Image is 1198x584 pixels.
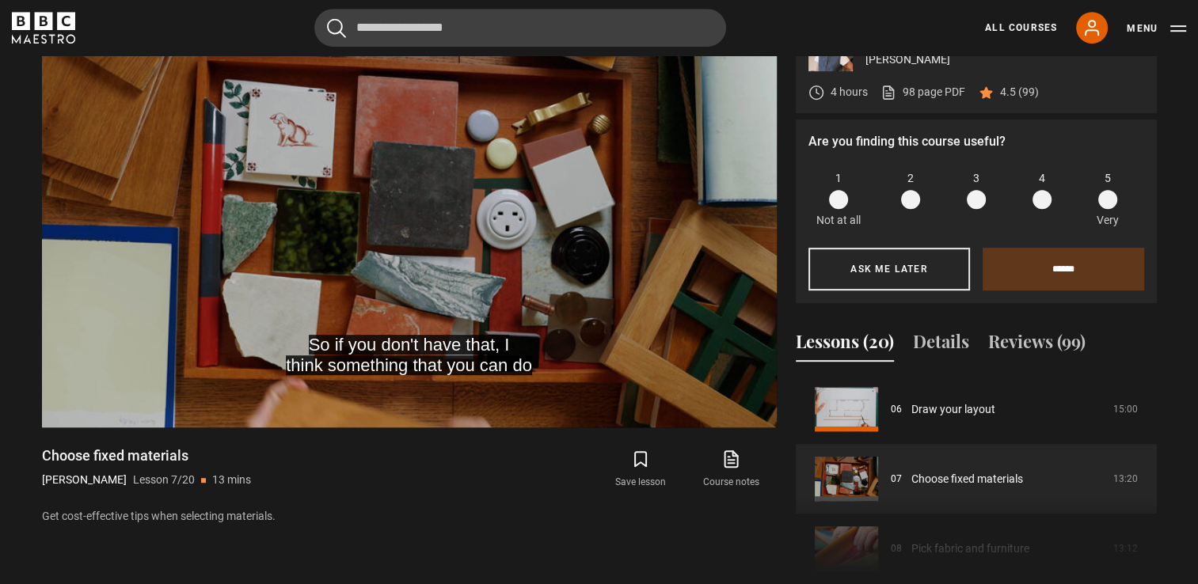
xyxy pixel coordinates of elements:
[913,328,969,362] button: Details
[686,446,776,492] a: Course notes
[835,170,842,187] span: 1
[1127,21,1186,36] button: Toggle navigation
[973,170,979,187] span: 3
[133,472,195,488] p: Lesson 7/20
[911,401,995,418] a: Draw your layout
[1093,212,1124,229] p: Very
[880,84,965,100] a: 98 page PDF
[42,472,127,488] p: [PERSON_NAME]
[212,472,251,488] p: 13 mins
[865,51,1144,68] p: [PERSON_NAME]
[808,132,1144,151] p: Are you finding this course useful?
[314,9,726,47] input: Search
[595,446,686,492] button: Save lesson
[808,248,970,290] button: Ask me later
[42,508,777,525] p: Get cost-effective tips when selecting materials.
[816,212,861,229] p: Not at all
[831,84,868,100] p: 4 hours
[327,18,346,38] button: Submit the search query
[42,14,777,427] video-js: Video Player
[1039,170,1045,187] span: 4
[1105,170,1111,187] span: 5
[988,328,1086,362] button: Reviews (99)
[907,170,914,187] span: 2
[985,21,1057,35] a: All Courses
[911,471,1023,487] a: Choose fixed materials
[796,328,894,362] button: Lessons (20)
[1000,84,1039,100] p: 4.5 (99)
[12,12,75,44] svg: BBC Maestro
[42,446,251,465] h1: Choose fixed materials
